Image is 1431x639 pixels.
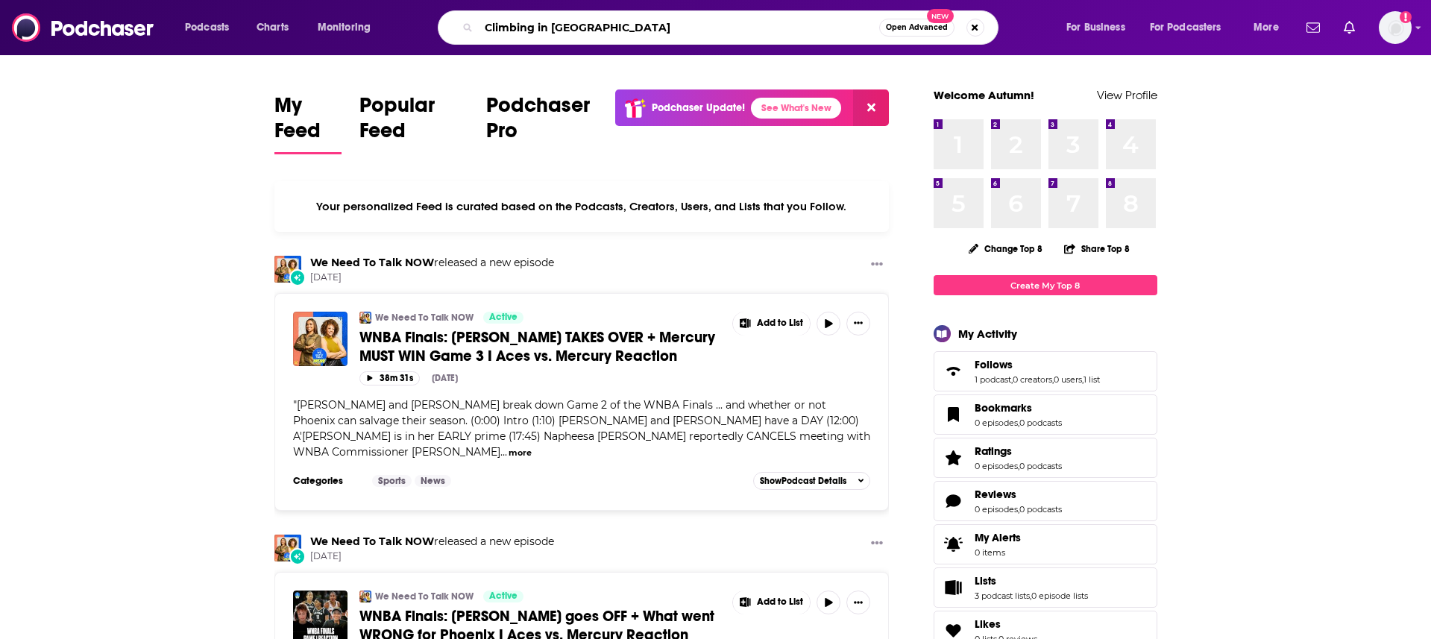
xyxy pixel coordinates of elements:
[174,16,248,40] button: open menu
[1013,374,1052,385] a: 0 creators
[293,475,360,487] h3: Categories
[247,16,298,40] a: Charts
[939,534,969,555] span: My Alerts
[975,504,1018,514] a: 0 episodes
[886,24,948,31] span: Open Advanced
[939,447,969,468] a: Ratings
[1011,374,1013,385] span: ,
[372,475,412,487] a: Sports
[975,461,1018,471] a: 0 episodes
[1140,16,1243,40] button: open menu
[1097,88,1157,102] a: View Profile
[934,88,1034,102] a: Welcome Autumn!
[975,531,1021,544] span: My Alerts
[939,577,969,598] a: Lists
[1018,418,1019,428] span: ,
[1019,504,1062,514] a: 0 podcasts
[452,10,1013,45] div: Search podcasts, credits, & more...
[359,312,371,324] a: We Need To Talk NOW
[939,404,969,425] a: Bookmarks
[489,589,518,604] span: Active
[975,444,1012,458] span: Ratings
[733,312,811,336] button: Show More Button
[274,535,301,561] img: We Need To Talk NOW
[483,591,523,602] a: Active
[293,312,347,366] img: WNBA Finals: Jackie Young TAKES OVER + Mercury MUST WIN Game 3 I Aces vs. Mercury Reaction
[486,92,606,154] a: Podchaser Pro
[757,318,803,329] span: Add to List
[310,550,554,563] span: [DATE]
[760,476,846,486] span: Show Podcast Details
[1018,461,1019,471] span: ,
[757,596,803,608] span: Add to List
[274,256,301,283] img: We Need To Talk NOW
[958,327,1017,341] div: My Activity
[975,358,1013,371] span: Follows
[975,401,1062,415] a: Bookmarks
[975,418,1018,428] a: 0 episodes
[479,16,879,40] input: Search podcasts, credits, & more...
[846,312,870,336] button: Show More Button
[934,524,1157,564] a: My Alerts
[934,438,1157,478] span: Ratings
[375,591,474,602] a: We Need To Talk NOW
[310,256,434,269] a: We Need To Talk NOW
[733,591,811,614] button: Show More Button
[975,444,1062,458] a: Ratings
[652,101,745,114] p: Podchaser Update!
[975,358,1100,371] a: Follows
[359,92,468,152] span: Popular Feed
[1031,591,1088,601] a: 0 episode lists
[1054,374,1082,385] a: 0 users
[1243,16,1298,40] button: open menu
[1018,504,1019,514] span: ,
[975,488,1016,501] span: Reviews
[975,574,1088,588] a: Lists
[375,312,474,324] a: We Need To Talk NOW
[310,256,554,270] h3: released a new episode
[1301,15,1326,40] a: Show notifications dropdown
[310,535,554,549] h3: released a new episode
[927,9,954,23] span: New
[415,475,451,487] a: News
[293,398,870,459] span: [PERSON_NAME] and [PERSON_NAME] break down Game 2 of the WNBA Finals ... and whether or not Phoen...
[359,92,468,154] a: Popular Feed
[310,271,554,284] span: [DATE]
[1150,17,1221,38] span: For Podcasters
[432,373,458,383] div: [DATE]
[1019,418,1062,428] a: 0 podcasts
[975,488,1062,501] a: Reviews
[879,19,954,37] button: Open AdvancedNew
[274,92,342,152] span: My Feed
[486,92,606,152] span: Podchaser Pro
[12,13,155,42] img: Podchaser - Follow, Share and Rate Podcasts
[975,617,1001,631] span: Likes
[960,239,1052,258] button: Change Top 8
[310,535,434,548] a: We Need To Talk NOW
[500,445,507,459] span: ...
[939,361,969,382] a: Follows
[483,312,523,324] a: Active
[359,328,715,365] span: WNBA Finals: [PERSON_NAME] TAKES OVER + Mercury MUST WIN Game 3 I Aces vs. Mercury Reaction
[1066,17,1125,38] span: For Business
[934,567,1157,608] span: Lists
[293,398,870,459] span: "
[289,548,306,564] div: New Episode
[1019,461,1062,471] a: 0 podcasts
[865,256,889,274] button: Show More Button
[1052,374,1054,385] span: ,
[975,374,1011,385] a: 1 podcast
[939,491,969,511] a: Reviews
[185,17,229,38] span: Podcasts
[307,16,390,40] button: open menu
[509,447,532,459] button: more
[359,371,420,385] button: 38m 31s
[975,591,1030,601] a: 3 podcast lists
[359,591,371,602] img: We Need To Talk NOW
